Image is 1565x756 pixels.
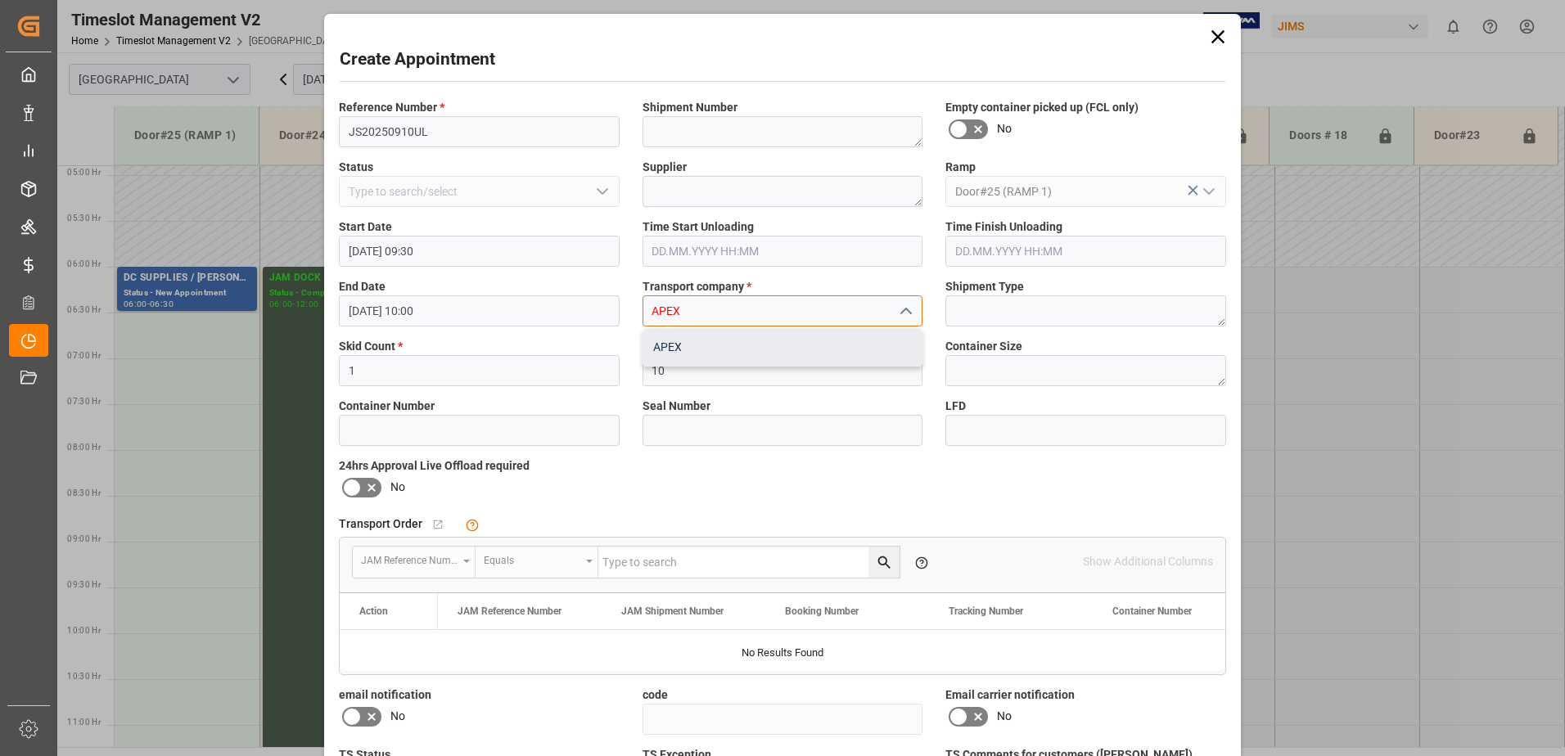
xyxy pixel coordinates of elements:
[945,236,1226,267] input: DD.MM.YYYY HH:MM
[945,398,966,415] span: LFD
[390,479,405,496] span: No
[643,236,923,267] input: DD.MM.YYYY HH:MM
[339,457,530,475] span: 24hrs Approval Live Offload required
[458,605,562,617] span: JAM Reference Number
[339,686,431,704] span: email notification
[339,515,422,533] span: Transport Order
[1112,605,1192,617] span: Container Number
[339,295,620,326] input: DD.MM.YYYY HH:MM
[339,176,620,207] input: Type to search/select
[339,278,386,295] span: End Date
[643,329,922,366] div: APEX
[643,99,737,116] span: Shipment Number
[589,179,613,205] button: open menu
[945,338,1022,355] span: Container Size
[949,605,1023,617] span: Tracking Number
[892,299,917,324] button: close menu
[997,708,1012,725] span: No
[339,236,620,267] input: DD.MM.YYYY HH:MM
[476,547,598,578] button: open menu
[339,99,444,116] span: Reference Number
[339,159,373,176] span: Status
[643,686,668,704] span: code
[339,338,403,355] span: Skid Count
[598,547,900,578] input: Type to search
[945,218,1062,236] span: Time Finish Unloading
[945,99,1139,116] span: Empty container picked up (FCL only)
[945,686,1075,704] span: Email carrier notification
[339,398,435,415] span: Container Number
[621,605,724,617] span: JAM Shipment Number
[353,547,476,578] button: open menu
[339,218,392,236] span: Start Date
[785,605,859,617] span: Booking Number
[361,549,458,568] div: JAM Reference Number
[945,159,976,176] span: Ramp
[484,549,580,568] div: Equals
[390,708,405,725] span: No
[945,176,1226,207] input: Type to search/select
[997,120,1012,137] span: No
[643,218,754,236] span: Time Start Unloading
[643,398,710,415] span: Seal Number
[643,278,751,295] span: Transport company
[1195,179,1220,205] button: open menu
[340,47,495,73] h2: Create Appointment
[643,159,687,176] span: Supplier
[868,547,900,578] button: search button
[945,278,1024,295] span: Shipment Type
[359,605,388,617] div: Action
